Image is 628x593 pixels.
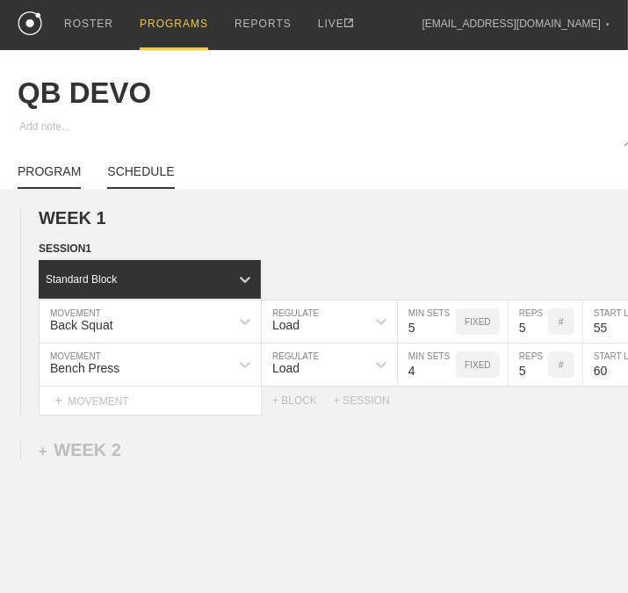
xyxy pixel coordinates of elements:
[559,360,564,370] p: #
[540,509,628,593] iframe: Chat Widget
[605,19,610,30] div: ▼
[18,164,81,189] a: PROGRAM
[54,393,62,408] span: +
[107,164,174,189] a: SCHEDULE
[50,318,113,332] div: Back Squat
[334,394,404,407] div: + SESSION
[39,444,47,459] span: +
[39,208,106,228] span: WEEK 1
[39,242,91,255] span: SESSION 1
[465,317,490,327] p: FIXED
[50,361,119,375] div: Bench Press
[272,394,334,407] div: + BLOCK
[272,318,300,332] div: Load
[39,440,121,460] div: WEEK 2
[272,361,300,375] div: Load
[18,11,42,35] img: logo
[46,273,117,286] div: Standard Block
[465,360,490,370] p: FIXED
[39,387,262,416] div: MOVEMENT
[559,317,564,327] p: #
